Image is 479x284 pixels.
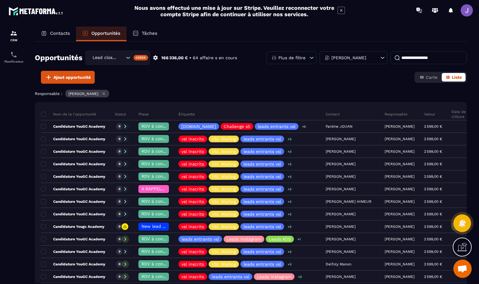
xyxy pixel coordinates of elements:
button: Ajout opportunité [41,71,95,84]
p: vsl inscrits [181,262,204,266]
p: +3 [286,186,294,192]
button: Liste [442,73,466,82]
p: 2 599,00 € [424,124,442,129]
p: leads entrants vsl [243,162,281,166]
p: 64 affaire s en cours [193,55,237,61]
div: Créer [133,55,148,60]
p: Valeur [424,112,435,117]
p: +3 [286,261,294,268]
h2: Opportunités [35,52,82,64]
span: New lead à traiter 🔥 [141,224,187,229]
p: Candidature YouGC Academy [41,137,105,141]
p: [PERSON_NAME] [385,137,415,141]
span: RDV à confimer ❓ [141,124,181,129]
p: 0 [119,212,120,216]
p: 0 [119,262,120,266]
a: formationformationCRM [2,25,26,46]
p: [PERSON_NAME] [385,149,415,154]
p: vsl inscrits [181,212,204,216]
p: Opportunités [91,31,120,36]
span: RDV à confimer ❓ [141,161,181,166]
p: [PERSON_NAME] [385,199,415,204]
p: 2 599,00 € [424,187,442,191]
p: 0 [119,149,120,154]
p: vsl inscrits [181,187,204,191]
p: Candidature Yougc Academy [41,224,104,229]
p: +3 [286,136,294,142]
p: Planificateur [2,60,26,63]
p: Candidature YouGC Academy [41,274,105,279]
p: Leads ADS [269,237,291,241]
p: 0 [119,275,120,279]
span: Ajout opportunité [53,74,91,80]
p: Nom de la l'opportunité [41,112,96,117]
p: Candidature YouGC Academy [41,187,105,191]
p: leads entrants vsl [243,187,281,191]
p: [PERSON_NAME] [385,124,415,129]
p: leads entrants vsl [212,275,249,279]
p: Plus de filtre [278,56,305,60]
p: Statut [115,112,126,117]
p: [PERSON_NAME] [385,174,415,179]
input: Search for option [118,54,124,61]
img: logo [9,5,64,16]
a: Opportunités [76,27,126,41]
p: VSL Mailing [212,249,236,254]
span: RDV à confimer ❓ [141,249,181,254]
p: Responsable [385,112,408,117]
p: 0 [119,187,120,191]
p: Candidature YouGC Academy [41,124,105,129]
p: +5 [300,123,308,130]
p: 0 [119,124,120,129]
p: [PERSON_NAME] [385,262,415,266]
p: 2 599,00 € [424,162,442,166]
p: Candidature YouGC Academy [41,199,105,204]
p: VSL Mailing [212,174,236,179]
span: Liste [452,75,462,80]
p: Candidature YouGC Academy [41,149,105,154]
p: Tâches [142,31,157,36]
p: Candidature YouGC Academy [41,162,105,166]
p: +3 [286,148,294,155]
p: 0 [119,237,120,241]
p: leads entrants vsl [243,249,281,254]
p: [PERSON_NAME] [68,92,98,96]
span: RDV à confimer ❓ [141,274,181,279]
a: Tâches [126,27,163,41]
p: leads entrants vsl [243,224,281,229]
p: leads entrants vsl [258,124,295,129]
span: A RAPPELER/GHOST/NO SHOW✖️ [141,186,210,191]
p: Contact [326,112,340,117]
p: 0 [119,137,120,141]
span: Lead closing [91,54,118,61]
p: 166 336,00 € [161,55,188,61]
p: Candidature YouGC Academy [41,174,105,179]
p: VSL Mailing [212,262,236,266]
p: +3 [286,249,294,255]
a: Contacts [35,27,76,41]
span: RDV à confimer ❓ [141,149,181,154]
img: formation [10,30,17,37]
p: Challenge s5 [224,124,250,129]
p: leads entrants vsl [243,262,281,266]
p: vsl inscrits [181,174,204,179]
p: +3 [286,161,294,167]
p: vsl inscrits [181,149,204,154]
p: [PERSON_NAME] [385,275,415,279]
p: [PERSON_NAME] [385,187,415,191]
p: leads entrants vsl [181,237,219,241]
p: leads entrants vsl [243,149,281,154]
p: [DOMAIN_NAME] [181,124,216,129]
p: 0 [119,174,120,179]
p: leads entrants vsl [243,174,281,179]
h2: Nous avons effectué une mise à jour sur Stripe. Veuillez reconnecter votre compte Stripe afin de ... [134,5,335,17]
p: Leads Instagram [257,275,291,279]
p: Contacts [50,31,70,36]
p: 0 [119,249,120,254]
p: [PERSON_NAME] [385,162,415,166]
p: +3 [286,224,294,230]
p: VSL Mailing [212,187,236,191]
span: RDV à confimer ❓ [141,236,181,241]
p: [PERSON_NAME] [385,212,415,216]
p: [PERSON_NAME] [385,224,415,229]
